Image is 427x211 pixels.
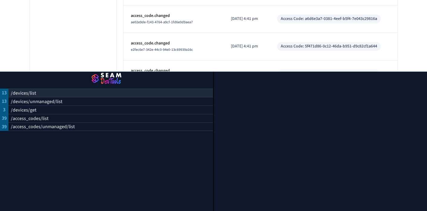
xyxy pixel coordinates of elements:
p: access_code.changed [131,40,217,47]
div: Access Code: a6d6e3a7-0381-4eef-b5f4-7e043c29816a [281,16,377,22]
p: /devices/get [11,106,37,114]
p: [DATE] 4:41 pm [231,43,263,50]
p: [DATE] 4:41 pm [231,71,263,77]
p: 39 [2,115,7,122]
span: ae02e9de-f143-4764-a9cf-1fd6e0d9aea7 [131,20,193,25]
div: Access Code: 5f471d86-0c12-46da-b951-d9c82cf1a644 [281,43,377,50]
p: /access_codes/unmanaged/list [11,123,75,130]
div: Access Code: 96bdc4db-be2f-4cf6-9f87-42473a2e21aa [281,71,377,77]
p: 39 [2,123,7,130]
p: access_code.changed [131,68,217,74]
img: Seam Logo DevTools [7,70,206,87]
p: /devices/unmanaged/list [11,98,63,105]
p: /devices/list [11,89,36,97]
p: 13 [2,98,7,105]
p: 13 [2,89,7,96]
p: [DATE] 4:41 pm [231,16,263,22]
p: /access_codes/list [11,115,49,122]
p: 3 [3,106,5,113]
span: e2fec6e7-342e-44c0-94e0-13c69939a16c [131,47,193,52]
p: access_code.changed [131,13,217,19]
